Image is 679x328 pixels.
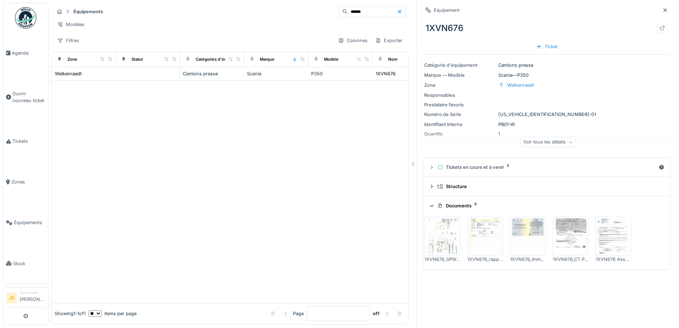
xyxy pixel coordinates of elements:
summary: Structure [426,180,667,193]
div: Catégorie d'équipement [424,62,495,69]
span: Ouvrir nouveau ticket [12,90,45,104]
div: Showing 1 - 1 of 1 [55,310,86,317]
div: Identifiant interne [424,121,495,128]
strong: Équipements [71,8,106,15]
div: Exporter [372,35,406,46]
div: Catégories d'équipement [196,56,245,62]
div: Voir tous les détails [520,137,576,147]
a: Stock [3,243,48,284]
a: JB Technicien[PERSON_NAME] [6,290,45,307]
span: Stock [13,260,45,267]
div: Équipement [434,7,459,14]
a: Agenda [3,32,48,73]
a: Tickets [3,121,48,162]
div: Quantité [424,131,495,137]
div: Page [293,310,304,317]
strong: of 1 [373,310,380,317]
div: Filtres [54,35,82,46]
img: czr4ib7ss3zxhnb18ed9hcvite5w [426,218,458,254]
img: mshmzeqbp4dfe3hb5211jcixe84d [469,218,501,254]
div: Nom [388,56,397,62]
img: Badge_color-CXgf-gQk.svg [15,7,36,29]
a: Équipements [3,202,48,243]
div: Responsables [424,92,479,99]
div: Tickets en cours et à venir [437,164,656,171]
div: Zone [424,82,495,89]
div: 1XVN676_Immatriculation.PDF [510,256,546,263]
div: Zone [67,56,77,62]
div: 1XVN676_rapportID.PDF [467,256,503,263]
span: Agenda [12,50,45,56]
a: Ouvrir nouveau ticket [3,73,48,121]
div: 1XVN676_CT.PDF [553,256,588,263]
div: Numéro de Série [424,111,495,118]
li: JB [6,293,17,303]
img: q7rcf3pt20654scu8z023xk6os2b [597,218,629,254]
div: Structure [437,183,662,190]
img: nf587olf360012r7o1xkkq5nts0w [512,218,544,254]
div: Scania — P350 [424,72,669,79]
a: Zones [3,162,48,202]
div: 1XVN676 [376,70,396,77]
div: Documents [437,202,662,209]
div: Ticket [533,42,560,51]
div: 1XVN676 [423,19,670,37]
div: Marque [260,56,274,62]
div: [US_VEHICLE_IDENTIFICATION_NUMBER]-01 [424,111,669,118]
div: Camions presse [183,70,241,77]
li: [PERSON_NAME] [20,290,45,306]
div: Modèles [54,19,88,30]
div: Camions presse [424,62,669,69]
div: items per page [88,310,137,317]
img: z09ot8w6w64mbqvjwsg4736o7uei [555,218,587,254]
summary: Tickets en cours et à venir2 [426,161,667,174]
div: Technicien [20,290,45,296]
div: Marque — Modèle [424,72,495,79]
div: 1XVN676_SPW.PDF [425,256,460,263]
span: Zones [11,178,45,185]
div: Scania [247,70,305,77]
div: Colonnes [335,35,371,46]
div: 1XVN676 Assurance 01012024_01022025.PDF [596,256,631,263]
div: Welkenraedt [55,70,82,77]
div: Welkenraedt [507,82,534,89]
span: Tickets [12,138,45,145]
div: Modèle [324,56,339,62]
div: P350 [311,70,370,77]
summary: Documents5 [426,199,667,212]
span: Équipements [14,219,45,226]
div: PB01-W [424,121,669,128]
div: Statut [132,56,143,62]
div: Prestataire favoris [424,101,479,108]
div: 1 [424,131,669,137]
